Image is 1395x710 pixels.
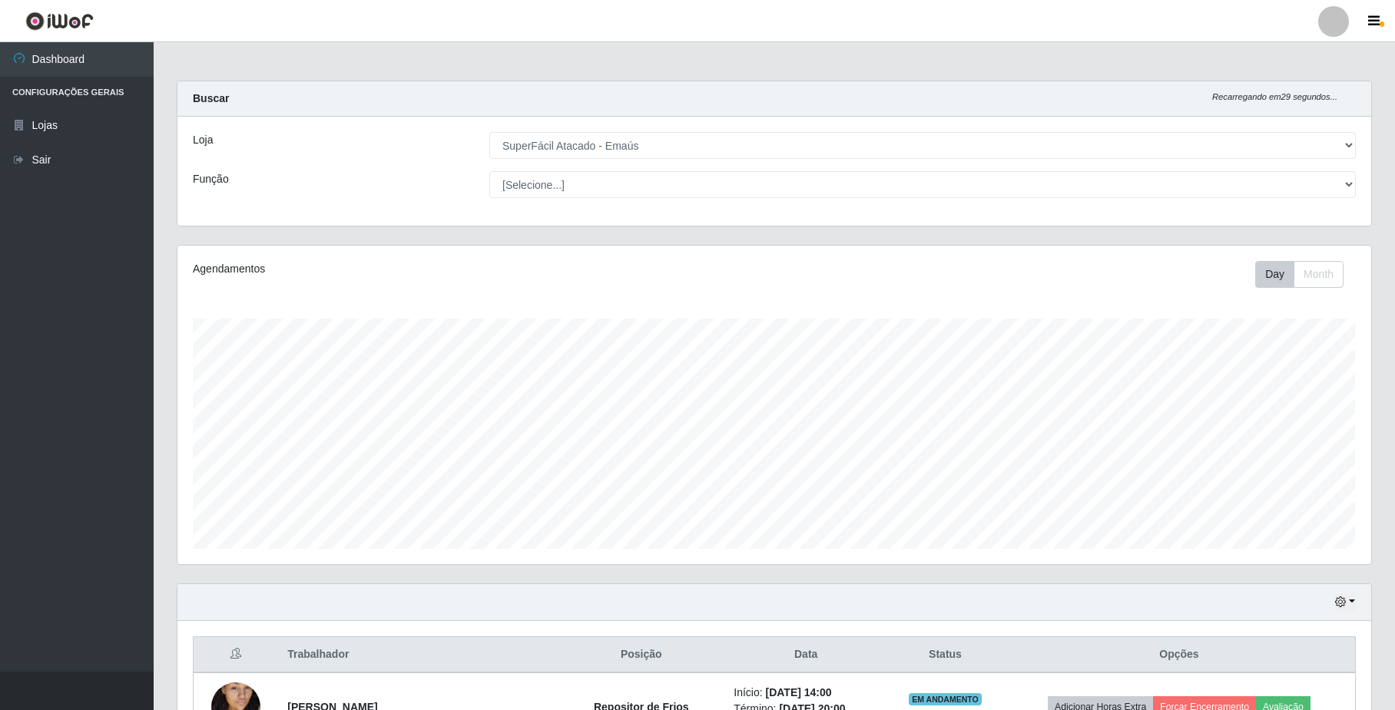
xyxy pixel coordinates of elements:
[193,92,229,104] strong: Buscar
[1255,261,1294,288] button: Day
[278,637,558,673] th: Trabalhador
[1255,261,1344,288] div: First group
[1294,261,1344,288] button: Month
[766,686,832,698] time: [DATE] 14:00
[193,132,213,148] label: Loja
[193,261,664,277] div: Agendamentos
[1003,637,1356,673] th: Opções
[1212,92,1337,101] i: Recarregando em 29 segundos...
[558,637,724,673] th: Posição
[734,685,878,701] li: Início:
[1255,261,1356,288] div: Toolbar with button groups
[724,637,887,673] th: Data
[887,637,1003,673] th: Status
[25,12,94,31] img: CoreUI Logo
[193,171,229,187] label: Função
[909,693,982,705] span: EM ANDAMENTO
